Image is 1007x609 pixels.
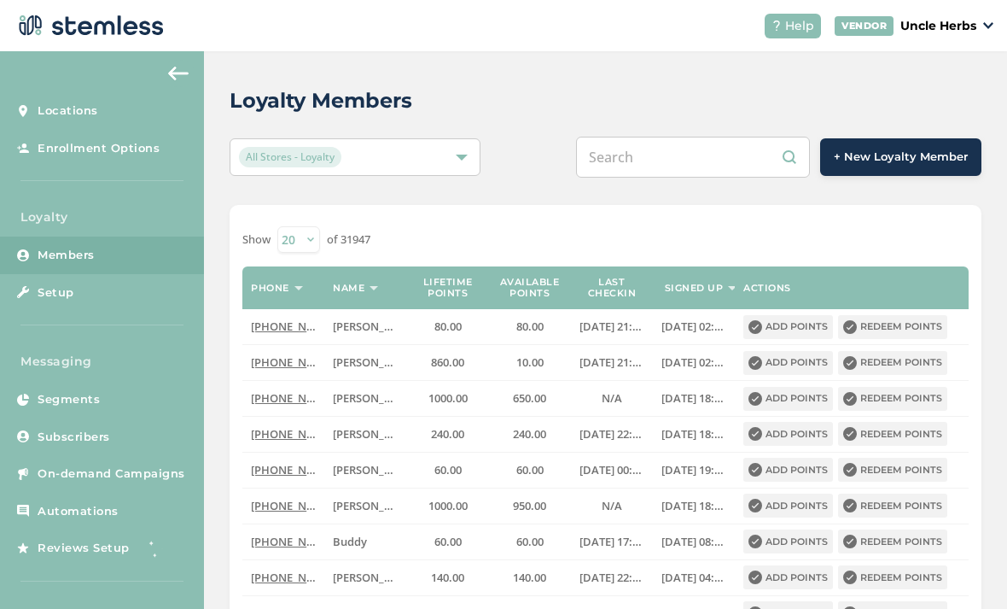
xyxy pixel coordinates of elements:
[516,319,544,334] span: 80.00
[838,315,947,339] button: Redeem points
[743,494,833,518] button: Add points
[579,426,660,442] span: [DATE] 22:03:55
[251,427,316,442] label: (816) 665-3356
[251,498,349,513] span: [PHONE_NUMBER]
[242,231,271,249] label: Show
[513,570,546,585] span: 140.00
[251,462,349,477] span: [PHONE_NUMBER]
[579,571,644,585] label: 2024-08-13 22:01:09
[415,391,480,406] label: 1000.00
[513,426,546,442] span: 240.00
[38,284,74,302] span: Setup
[415,319,480,334] label: 80.00
[516,354,544,370] span: 10.00
[743,458,833,482] button: Add points
[38,429,110,446] span: Subscribers
[661,319,726,334] label: 2024-04-05 02:50:01
[333,283,364,294] label: Name
[251,463,316,477] label: (847) 814-8468
[579,534,660,549] span: [DATE] 17:01:20
[838,565,947,589] button: Redeem points
[38,466,185,483] span: On-demand Campaigns
[428,498,468,513] span: 1000.00
[251,390,349,406] span: [PHONE_NUMBER]
[415,463,480,477] label: 60.00
[251,534,349,549] span: [PHONE_NUMBER]
[498,571,562,585] label: 140.00
[168,67,189,80] img: icon-arrow-back-accent-c549486e.svg
[661,463,726,477] label: 2024-04-04 19:20:14
[415,427,480,442] label: 240.00
[14,9,164,43] img: logo-dark-0685b13c.svg
[661,499,726,513] label: 2024-04-04 18:08:12
[434,462,462,477] span: 60.00
[579,535,644,549] label: 2024-07-03 17:01:20
[579,462,660,477] span: [DATE] 00:37:10
[838,351,947,375] button: Redeem points
[327,231,370,249] label: of 31947
[785,17,814,35] span: Help
[251,535,316,549] label: (907) 978-4145
[743,315,833,339] button: Add points
[838,530,947,553] button: Redeem points
[498,499,562,513] label: 950.00
[579,570,660,585] span: [DATE] 22:01:09
[251,319,349,334] span: [PHONE_NUMBER]
[665,283,724,294] label: Signed up
[251,283,289,294] label: Phone
[415,499,480,513] label: 1000.00
[251,426,349,442] span: [PHONE_NUMBER]
[835,16,893,36] div: VENDOR
[743,387,833,411] button: Add points
[498,391,562,406] label: 650.00
[38,503,119,520] span: Automations
[771,20,782,31] img: icon-help-white-03924b79.svg
[333,355,398,370] label: Margaret
[922,527,1007,609] div: Chat Widget
[516,534,544,549] span: 60.00
[579,354,660,370] span: [DATE] 21:35:13
[661,391,726,406] label: 2024-04-04 18:08:04
[333,426,420,442] span: [PERSON_NAME]
[333,534,367,549] span: Buddy
[251,319,316,334] label: (602) 758-1100
[251,354,349,370] span: [PHONE_NUMBER]
[728,286,736,290] img: icon-sort-1e1d7615.svg
[333,319,429,334] span: [PERSON_NAME] d
[333,391,398,406] label: Brian ↔️ Shen
[735,266,969,309] th: Actions
[498,427,562,442] label: 240.00
[661,570,742,585] span: [DATE] 04:01:12
[251,570,349,585] span: [PHONE_NUMBER]
[838,494,947,518] button: Redeem points
[431,354,464,370] span: 860.00
[661,390,742,406] span: [DATE] 18:08:04
[251,355,316,370] label: (907) 830-9223
[333,354,420,370] span: [PERSON_NAME]
[579,319,660,334] span: [DATE] 21:38:49
[579,427,644,442] label: 2023-07-23 22:03:55
[431,570,464,585] span: 140.00
[983,22,993,29] img: icon_down-arrow-small-66adaf34.svg
[498,463,562,477] label: 60.00
[333,499,398,513] label: Koushi Sunder
[838,458,947,482] button: Redeem points
[838,387,947,411] button: Redeem points
[579,463,644,477] label: 2024-07-30 00:37:10
[431,426,464,442] span: 240.00
[230,85,412,116] h2: Loyalty Members
[498,319,562,334] label: 80.00
[661,319,742,334] span: [DATE] 02:50:01
[661,354,742,370] span: [DATE] 02:50:02
[516,462,544,477] span: 60.00
[333,571,398,585] label: Jerry
[661,426,742,442] span: [DATE] 18:08:11
[415,535,480,549] label: 60.00
[661,535,726,549] label: 2024-04-08 08:07:08
[579,355,644,370] label: 2025-07-25 21:35:13
[743,530,833,553] button: Add points
[239,147,341,167] span: All Stores - Loyalty
[333,427,398,442] label: sarah stevens
[602,498,622,513] span: N/A
[333,319,398,334] label: Arnold d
